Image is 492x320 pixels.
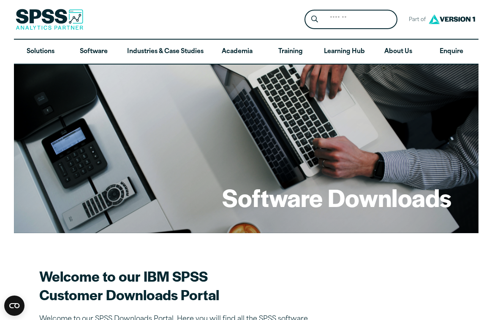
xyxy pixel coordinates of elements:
[264,40,317,64] a: Training
[210,40,264,64] a: Academia
[372,40,425,64] a: About Us
[222,181,451,213] h1: Software Downloads
[39,267,335,304] h2: Welcome to our IBM SPSS Customer Downloads Portal
[427,11,477,27] img: Version1 Logo
[67,40,120,64] a: Software
[120,40,210,64] a: Industries & Case Studies
[307,12,322,27] button: Search magnifying glass icon
[404,14,427,26] span: Part of
[14,40,478,64] nav: Desktop version of site main menu
[317,40,372,64] a: Learning Hub
[14,40,67,64] a: Solutions
[4,296,24,316] button: Open CMP widget
[304,10,397,30] form: Site Header Search Form
[16,9,83,30] img: SPSS Analytics Partner
[311,16,318,23] svg: Search magnifying glass icon
[425,40,478,64] a: Enquire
